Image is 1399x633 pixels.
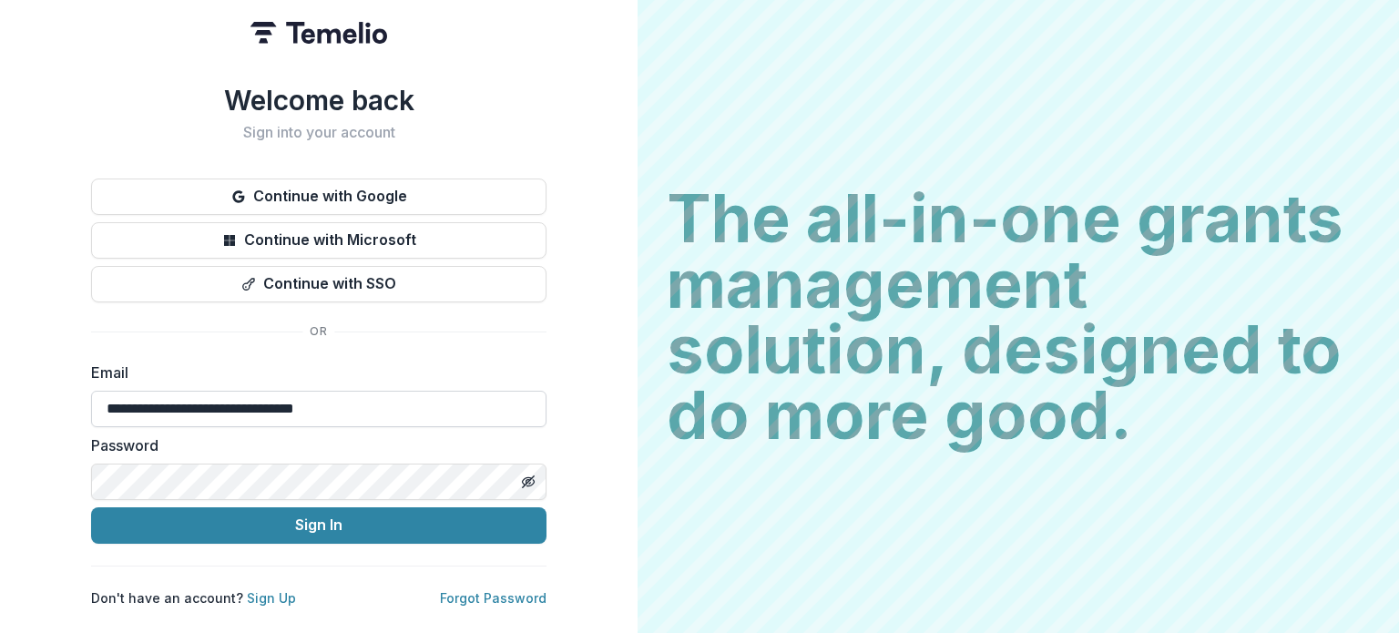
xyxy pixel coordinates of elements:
a: Forgot Password [440,590,546,606]
a: Sign Up [247,590,296,606]
p: Don't have an account? [91,588,296,607]
button: Continue with Google [91,179,546,215]
h1: Welcome back [91,84,546,117]
h2: Sign into your account [91,124,546,141]
button: Toggle password visibility [514,467,543,496]
label: Email [91,362,536,383]
img: Temelio [250,22,387,44]
button: Sign In [91,507,546,544]
label: Password [91,434,536,456]
button: Continue with Microsoft [91,222,546,259]
button: Continue with SSO [91,266,546,302]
